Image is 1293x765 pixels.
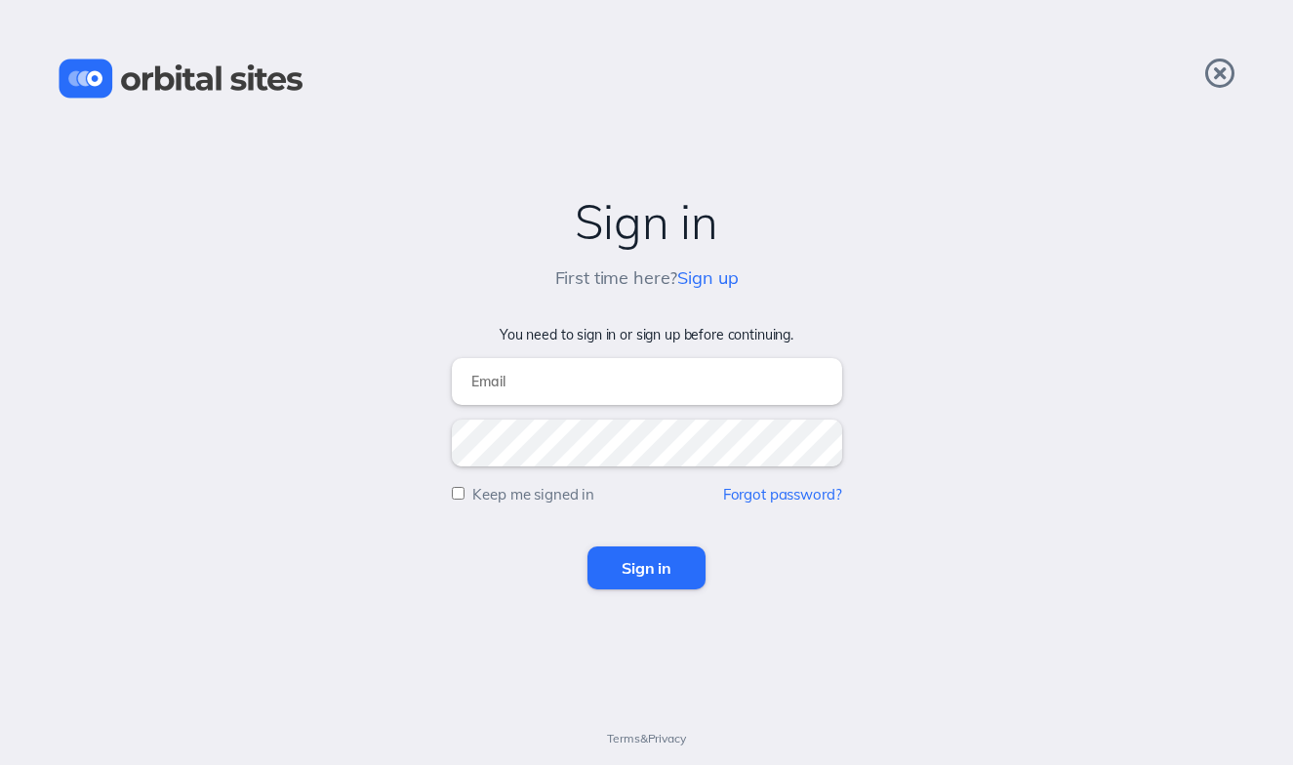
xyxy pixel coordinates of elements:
[555,268,739,289] h5: First time here?
[20,327,1273,589] form: You need to sign in or sign up before continuing.
[587,546,706,589] input: Sign in
[677,266,738,289] a: Sign up
[452,358,842,405] input: Email
[723,485,842,503] a: Forgot password?
[472,485,594,503] label: Keep me signed in
[648,731,686,745] a: Privacy
[607,731,639,745] a: Terms
[20,195,1273,249] h2: Sign in
[59,59,303,99] img: Orbital Sites Logo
